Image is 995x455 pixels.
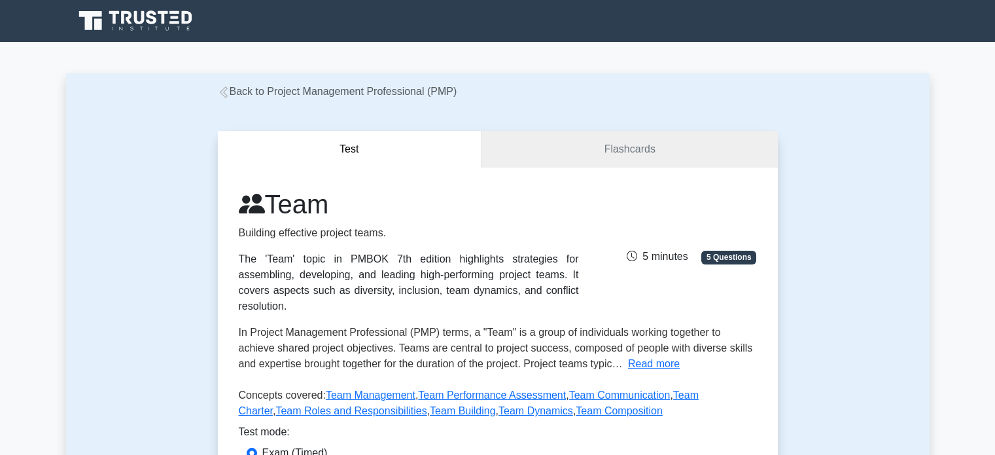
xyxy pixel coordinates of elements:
[628,356,680,372] button: Read more
[239,327,753,369] span: In Project Management Professional (PMP) terms, a "Team" is a group of individuals working togeth...
[275,405,427,416] a: Team Roles and Responsibilities
[576,405,663,416] a: Team Composition
[498,405,573,416] a: Team Dynamics
[326,390,415,401] a: Team Management
[418,390,566,401] a: Team Performance Assessment
[239,251,579,314] div: The 'Team' topic in PMBOK 7th edition highlights strategies for assembling, developing, and leadi...
[239,225,579,241] p: Building effective project teams.
[218,131,482,168] button: Test
[239,189,579,220] h1: Team
[701,251,756,264] span: 5 Questions
[481,131,777,168] a: Flashcards
[430,405,496,416] a: Team Building
[569,390,671,401] a: Team Communication
[239,424,757,445] div: Test mode:
[218,86,457,97] a: Back to Project Management Professional (PMP)
[627,251,688,262] span: 5 minutes
[239,388,757,424] p: Concepts covered: , , , , , , ,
